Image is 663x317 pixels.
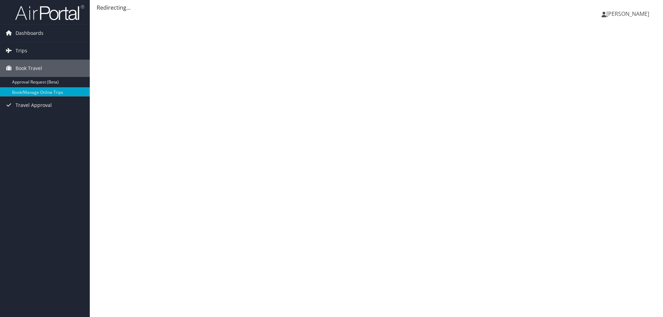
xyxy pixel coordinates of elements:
[16,97,52,114] span: Travel Approval
[15,4,84,21] img: airportal-logo.png
[606,10,649,18] span: [PERSON_NAME]
[16,60,42,77] span: Book Travel
[16,42,27,59] span: Trips
[602,3,656,24] a: [PERSON_NAME]
[16,24,44,42] span: Dashboards
[97,3,656,12] div: Redirecting...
